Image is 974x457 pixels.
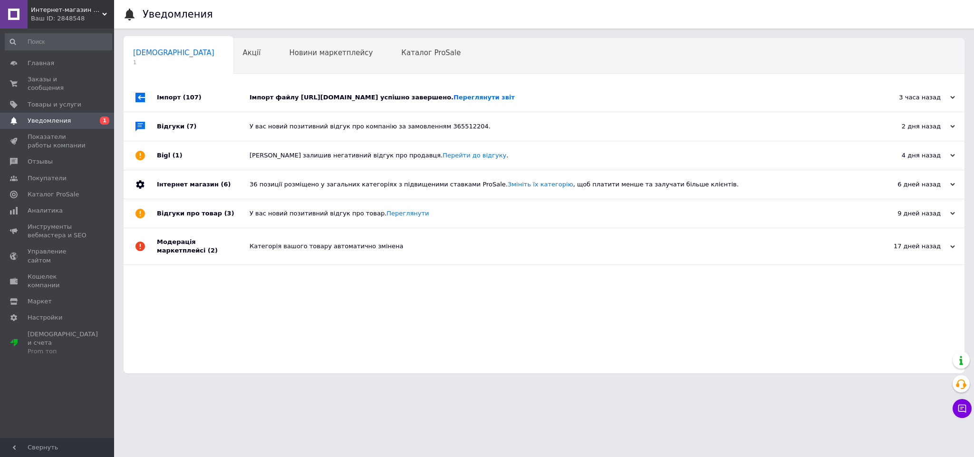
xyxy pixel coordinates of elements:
[860,151,955,160] div: 4 дня назад
[453,94,515,101] a: Переглянути звіт
[157,112,250,141] div: Відгуки
[28,157,53,166] span: Отзывы
[157,228,250,264] div: Модерація маркетплейсі
[28,100,81,109] span: Товары и услуги
[143,9,213,20] h1: Уведомления
[401,49,461,57] span: Каталог ProSale
[860,122,955,131] div: 2 дня назад
[860,209,955,218] div: 9 дней назад
[187,123,197,130] span: (7)
[100,117,109,125] span: 1
[860,180,955,189] div: 6 дней назад
[28,313,62,322] span: Настройки
[208,247,218,254] span: (2)
[224,210,234,217] span: (3)
[250,209,860,218] div: У вас новий позитивний відгук про товар.
[133,59,214,66] span: 1
[5,33,112,50] input: Поиск
[860,93,955,102] div: 3 часа назад
[183,94,202,101] span: (107)
[28,272,88,290] span: Кошелек компании
[250,93,860,102] div: Імпорт файлу [URL][DOMAIN_NAME] успішно завершено.
[173,152,183,159] span: (1)
[250,180,860,189] div: 36 позиції розміщено у загальних категоріях з підвищеними ставками ProSale. , щоб платити менше т...
[31,14,114,23] div: Ваш ID: 2848548
[508,181,573,188] a: Змініть їх категорію
[28,247,88,264] span: Управление сайтом
[28,223,88,240] span: Инструменты вебмастера и SEO
[28,330,98,356] span: [DEMOGRAPHIC_DATA] и счета
[28,75,88,92] span: Заказы и сообщения
[953,399,972,418] button: Чат с покупателем
[860,242,955,251] div: 17 дней назад
[28,133,88,150] span: Показатели работы компании
[133,49,214,57] span: [DEMOGRAPHIC_DATA]
[28,347,98,356] div: Prom топ
[31,6,102,14] span: Интернет-магазин House-Soft
[28,174,67,183] span: Покупатели
[157,199,250,228] div: Відгуки про товар
[289,49,373,57] span: Новини маркетплейсу
[28,59,54,68] span: Главная
[157,141,250,170] div: Bigl
[250,122,860,131] div: У вас новий позитивний відгук про компанію за замовленням 365512204.
[386,210,429,217] a: Переглянути
[28,297,52,306] span: Маркет
[443,152,506,159] a: Перейти до відгуку
[250,242,860,251] div: Категорія вашого товару автоматично змінена
[28,190,79,199] span: Каталог ProSale
[28,206,63,215] span: Аналитика
[221,181,231,188] span: (6)
[157,83,250,112] div: Імпорт
[28,117,71,125] span: Уведомления
[243,49,261,57] span: Акції
[250,151,860,160] div: [PERSON_NAME] залишив негативний відгук про продавця. .
[157,170,250,199] div: Інтернет магазин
